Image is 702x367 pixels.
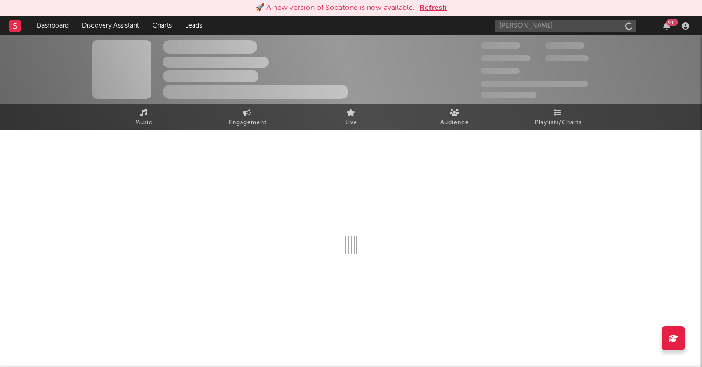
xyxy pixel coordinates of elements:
[299,104,403,130] a: Live
[481,81,588,87] span: 5,00,00,000 Monthly Listeners
[507,104,610,130] a: Playlists/Charts
[481,55,531,61] span: 5,00,00,000
[178,16,209,35] a: Leads
[420,2,447,14] button: Refresh
[30,16,75,35] a: Dashboard
[229,117,266,129] span: Engagement
[495,20,636,32] input: Search for artists
[196,104,299,130] a: Engagement
[75,16,146,35] a: Discovery Assistant
[481,92,536,98] span: Jump Score: 85.0
[440,117,469,129] span: Audience
[146,16,178,35] a: Charts
[545,55,589,61] span: 10,00,000
[255,2,415,14] div: 🚀 A new version of Sodatone is now available.
[92,104,196,130] a: Music
[663,22,670,30] button: 99+
[403,104,507,130] a: Audience
[481,68,520,74] span: 1,00,000
[135,117,153,129] span: Music
[666,19,678,26] div: 99 +
[545,42,584,49] span: 1,00,000
[345,117,357,129] span: Live
[535,117,581,129] span: Playlists/Charts
[481,42,520,49] span: 3,00,000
